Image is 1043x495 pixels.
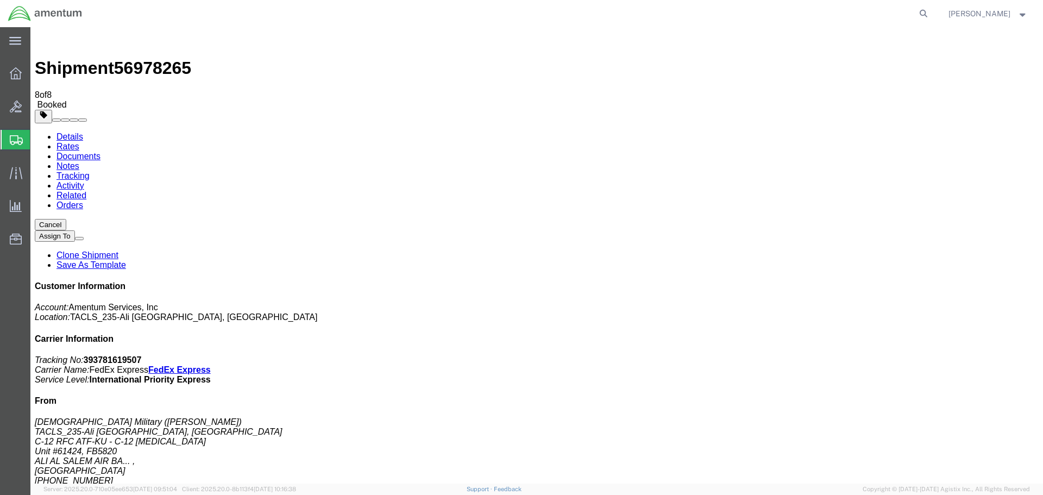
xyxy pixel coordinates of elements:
span: FedEx Express [59,338,117,347]
a: FedEx Express [118,338,180,347]
button: Assign To [4,203,45,215]
a: Feedback [494,486,521,492]
b: International Priority Express [59,348,180,357]
span: [DATE] 09:51:04 [133,486,177,492]
a: Related [26,164,56,173]
a: Notes [26,134,49,143]
a: Clone Shipment [26,223,88,233]
b: 393781619507 [53,328,111,337]
img: logo [8,5,83,22]
i: Carrier Name: [4,338,59,347]
i: Tracking No: [4,328,53,337]
a: Rates [26,115,49,124]
span: Copyright © [DATE]-[DATE] Agistix Inc., All Rights Reserved [863,485,1030,494]
span: 8 [4,63,9,72]
button: Cancel [4,192,36,203]
a: Details [26,105,53,114]
i: Service Level: [4,348,59,357]
p: TACLS_235-Ali [GEOGRAPHIC_DATA], [GEOGRAPHIC_DATA] [4,275,1008,295]
a: Support [467,486,494,492]
h4: Carrier Information [4,307,1008,317]
h4: From [4,369,1008,379]
i: Location: [4,285,40,295]
span: Amentum Services, Inc [38,275,128,285]
span: [DATE] 10:16:38 [254,486,296,492]
span: Nick Blake [948,8,1010,20]
button: [PERSON_NAME] [948,7,1028,20]
a: Orders [26,173,53,183]
iframe: FS Legacy Container [30,27,1043,484]
div: of [4,63,1008,73]
a: Tracking [26,144,59,153]
span: Server: 2025.20.0-710e05ee653 [43,486,177,492]
h4: Customer Information [4,254,1008,264]
span: [GEOGRAPHIC_DATA] [4,439,95,448]
span: Client: 2025.20.0-8b113f4 [182,486,296,492]
i: Account: [4,275,38,285]
a: Save As Template [26,233,96,242]
address: [DEMOGRAPHIC_DATA] Military ([PERSON_NAME]) TACLS_235-Ali [GEOGRAPHIC_DATA], [GEOGRAPHIC_DATA] C-... [4,390,1008,459]
a: Documents [26,124,70,134]
a: Activity [26,154,54,163]
span: Booked [7,73,36,82]
span: 8 [16,63,21,72]
span: 56978265 [84,31,161,51]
